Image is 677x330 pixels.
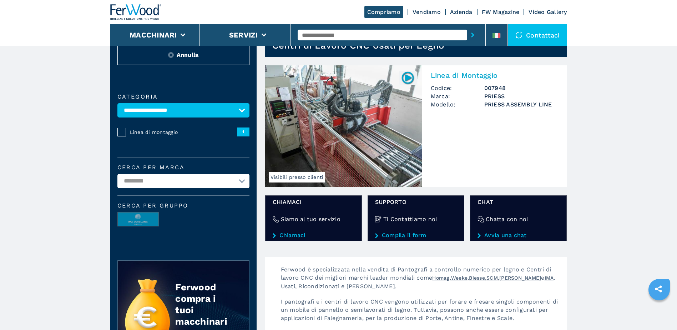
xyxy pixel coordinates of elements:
img: 007948 [401,71,415,85]
a: Avvia una chat [478,232,559,239]
div: Contattaci [508,24,567,46]
span: Visibili presso clienti [269,172,325,182]
label: Categoria [117,94,249,100]
span: Modello: [431,100,484,109]
a: Homag [432,275,449,281]
a: Biesse [469,275,485,281]
button: ResetAnnulla [117,45,249,65]
button: Servizi [229,31,258,39]
h3: PRIESS ASSEMBLY LINE [484,100,559,109]
h4: Siamo al tuo servizio [281,215,340,223]
a: [PERSON_NAME] [499,275,541,281]
a: Linea di Montaggio PRIESS PRIESS ASSEMBLY LINEVisibili presso clienti007948Linea di MontaggioCodi... [265,65,567,187]
span: Supporto [375,198,457,206]
img: Contattaci [515,31,522,39]
span: 1 [237,127,249,136]
a: Weeke [451,275,468,281]
span: Linea di montaggio [130,129,237,136]
a: SCM [486,275,498,281]
span: Chiamaci [273,198,354,206]
img: Linea di Montaggio PRIESS PRIESS ASSEMBLY LINE [265,65,422,187]
span: Cerca per Gruppo [117,203,249,209]
img: Reset [168,52,174,58]
a: Compila il form [375,232,457,239]
div: Ferwood compra i tuoi macchinari [175,281,234,327]
h2: Linea di Montaggio [431,71,559,80]
img: Ti Contattiamo noi [375,216,382,222]
a: Video Gallery [529,9,567,15]
p: Ferwood è specializzata nella vendita di Pantografi a controllo numerico per legno e Centri di la... [274,265,567,297]
a: IMA [545,275,554,281]
iframe: Chat [647,298,672,325]
span: Codice: [431,84,484,92]
h4: Chatta con noi [486,215,528,223]
a: FW Magazine [482,9,520,15]
a: Chiamaci [273,232,354,239]
label: Cerca per marca [117,165,249,170]
img: Chatta con noi [478,216,484,222]
button: submit-button [467,27,478,43]
a: Vendiamo [413,9,441,15]
img: Ferwood [110,4,162,20]
a: sharethis [650,280,667,298]
button: Macchinari [130,31,177,39]
img: image [118,212,158,227]
a: Azienda [450,9,473,15]
h3: 007948 [484,84,559,92]
span: Marca: [431,92,484,100]
h4: Ti Contattiamo noi [383,215,437,223]
span: chat [478,198,559,206]
a: Compriamo [364,6,403,18]
p: I pantografi e i centri di lavoro CNC vengono utilizzati per forare e fresare singoli componenti ... [274,297,567,329]
span: Annulla [177,51,199,59]
h3: PRIESS [484,92,559,100]
img: Siamo al tuo servizio [273,216,279,222]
